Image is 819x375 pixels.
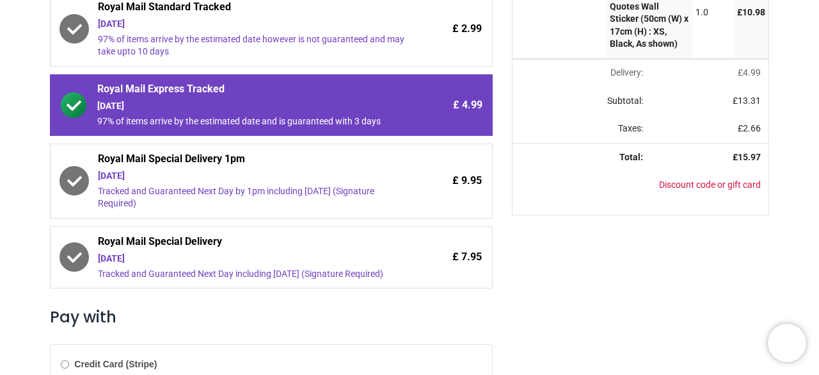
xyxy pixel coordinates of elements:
div: 97% of items arrive by the estimated date and is guaranteed with 3 days [97,115,405,128]
b: Credit Card (Stripe) [74,359,157,369]
a: Discount code or gift card [659,179,761,190]
span: Royal Mail Express Tracked [97,82,405,100]
td: Subtotal: [513,87,651,115]
td: Taxes: [513,115,651,143]
span: Royal Mail Special Delivery [98,235,404,253]
span: 2.66 [743,123,761,133]
div: 97% of items arrive by the estimated date however is not guaranteed and may take upto 10 days [98,33,404,58]
span: £ 7.95 [452,250,482,264]
input: Credit Card (Stripe) [61,360,69,369]
span: £ 4.99 [453,98,482,112]
span: 10.98 [742,7,765,17]
div: Tracked and Guaranteed Next Day by 1pm including [DATE] (Signature Required) [98,185,404,210]
span: £ [738,123,761,133]
span: 13.31 [738,96,761,106]
strong: £ [733,152,761,162]
span: 15.97 [738,152,761,162]
span: £ 2.99 [452,22,482,36]
div: [DATE] [97,100,405,113]
iframe: Brevo live chat [768,324,806,362]
span: Royal Mail Special Delivery 1pm [98,152,404,170]
div: [DATE] [98,18,404,31]
div: Tracked and Guaranteed Next Day including [DATE] (Signature Required) [98,268,404,281]
div: [DATE] [98,253,404,265]
span: 4.99 [743,67,761,78]
td: Delivery will be updated after choosing a new delivery method [513,59,651,87]
span: £ [738,67,761,78]
div: 1.0 [696,6,731,19]
div: [DATE] [98,170,404,183]
span: £ [733,96,761,106]
span: £ [737,7,765,17]
span: £ 9.95 [452,174,482,188]
strong: Total: [619,152,643,162]
h3: Pay with [50,306,492,328]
